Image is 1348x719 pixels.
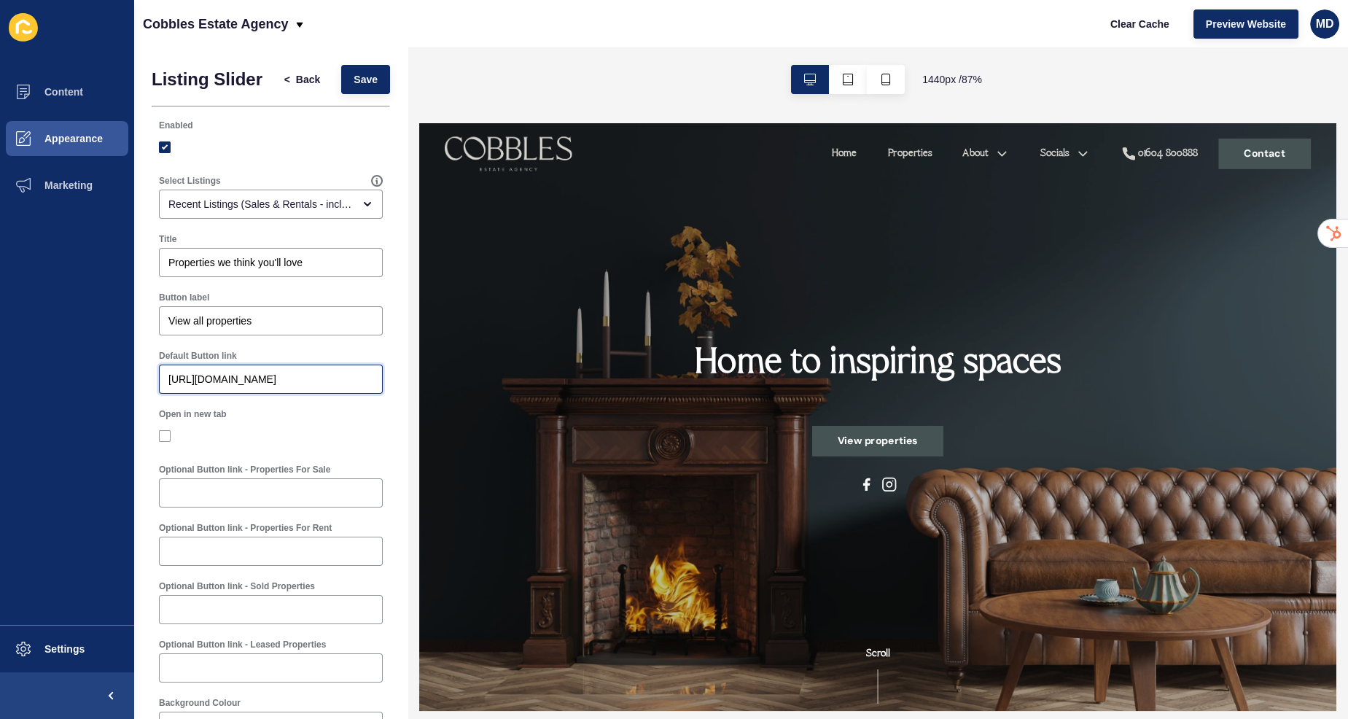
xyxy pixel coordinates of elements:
div: 01604 800888 [822,26,892,44]
label: Title [159,233,176,245]
label: Open in new tab [159,408,227,420]
label: Optional Button link - Sold Properties [159,580,315,592]
span: MD [1316,17,1334,31]
span: 1440 px / 87 % [922,72,982,87]
span: Save [354,72,378,87]
span: < [284,72,290,87]
div: open menu [159,190,383,219]
button: Save [341,65,390,94]
label: Optional Button link - Properties For Rent [159,522,332,534]
span: Preview Website [1206,17,1286,31]
label: Button label [159,292,209,303]
a: Properties [536,26,586,44]
button: <Back [272,65,333,94]
label: Background Colour [159,697,241,709]
label: Enabled [159,120,193,131]
h1: Home to inspiring spaces [316,251,734,300]
div: Scroll [6,599,1044,664]
button: Preview Website [1193,9,1298,39]
a: Home [472,26,502,44]
span: Clear Cache [1110,17,1169,31]
h1: Listing Slider [152,69,262,90]
a: 01604 800888 [803,26,892,44]
img: Company logo [29,15,175,55]
a: View properties [450,346,601,381]
a: Contact [915,18,1021,53]
button: Clear Cache [1098,9,1182,39]
label: Optional Button link - Leased Properties [159,639,326,650]
label: Default Button link [159,350,237,362]
span: Back [296,72,320,87]
label: Select Listings [159,175,221,187]
p: Cobbles Estate Agency [143,6,288,42]
a: About [622,26,652,44]
a: Socials [711,26,744,44]
label: Optional Button link - Properties For Sale [159,464,330,475]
